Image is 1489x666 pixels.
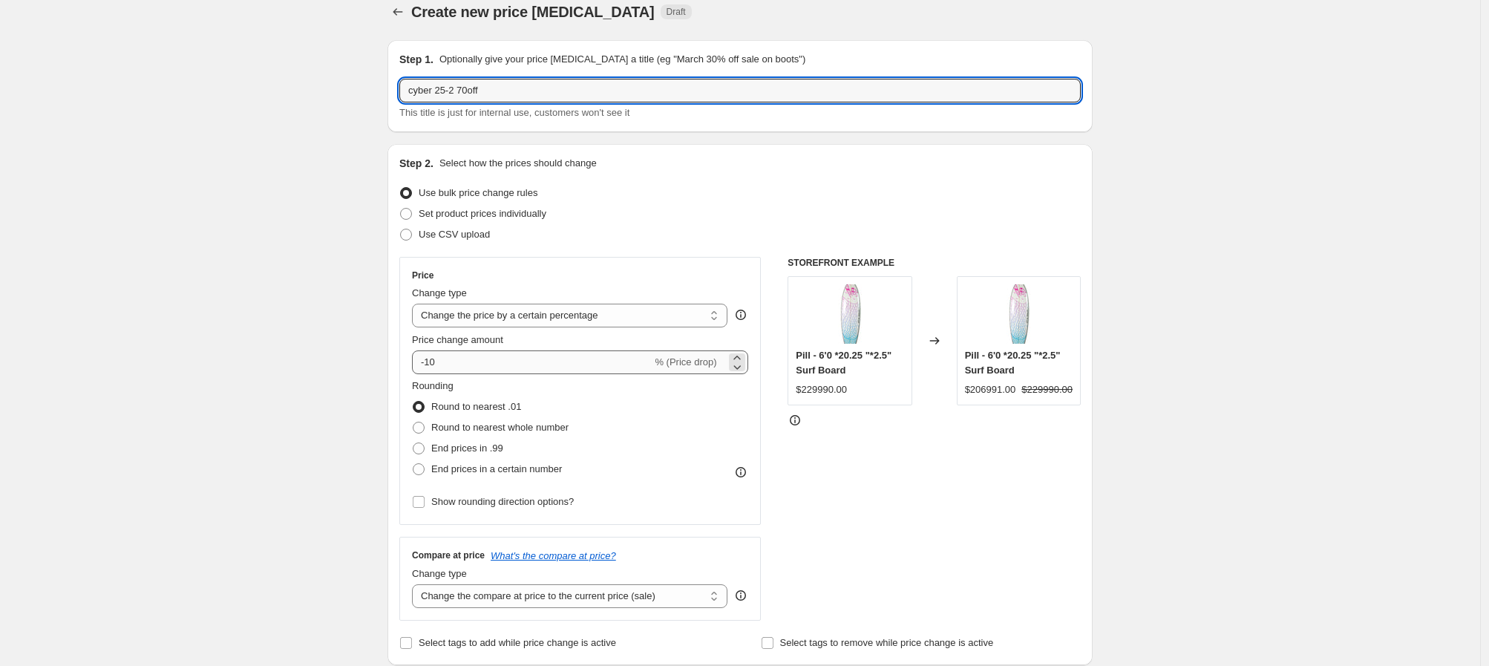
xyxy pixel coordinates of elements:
[399,156,433,171] h2: Step 2.
[419,208,546,219] span: Set product prices individually
[411,4,655,20] span: Create new price [MEDICAL_DATA]
[431,443,503,454] span: End prices in .99
[733,588,748,603] div: help
[780,637,994,648] span: Select tags to remove while price change is active
[431,401,521,412] span: Round to nearest .01
[667,6,686,18] span: Draft
[965,350,1061,376] span: Pill - 6'0 *20.25 "*2.5" Surf Board
[439,156,597,171] p: Select how the prices should change
[431,496,574,507] span: Show rounding direction options?
[412,350,652,374] input: -15
[431,463,562,474] span: End prices in a certain number
[965,382,1016,397] div: $206991.00
[412,380,454,391] span: Rounding
[412,270,433,281] h3: Price
[796,350,891,376] span: Pill - 6'0 *20.25 "*2.5" Surf Board
[399,107,629,118] span: This title is just for internal use, customers won't see it
[399,79,1081,102] input: 30% off holiday sale
[387,1,408,22] button: Price change jobs
[820,284,880,344] img: 03-1_80x.jpg
[399,52,433,67] h2: Step 1.
[412,549,485,561] h3: Compare at price
[431,422,569,433] span: Round to nearest whole number
[439,52,805,67] p: Optionally give your price [MEDICAL_DATA] a title (eg "March 30% off sale on boots")
[491,550,616,561] button: What's the compare at price?
[1021,382,1073,397] strike: $229990.00
[655,356,716,368] span: % (Price drop)
[419,229,490,240] span: Use CSV upload
[419,187,537,198] span: Use bulk price change rules
[733,307,748,322] div: help
[412,287,467,298] span: Change type
[989,284,1048,344] img: 03-1_80x.jpg
[419,637,616,648] span: Select tags to add while price change is active
[788,257,1081,269] h6: STOREFRONT EXAMPLE
[796,382,847,397] div: $229990.00
[412,568,467,579] span: Change type
[412,334,503,345] span: Price change amount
